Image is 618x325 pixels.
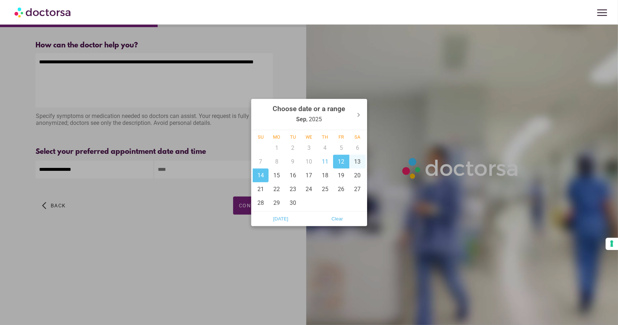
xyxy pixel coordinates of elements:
div: 21 [253,182,269,196]
div: 30 [285,196,301,210]
div: 17 [301,169,317,182]
div: 7 [253,155,269,169]
div: Sa [349,135,366,140]
div: 11 [317,155,333,169]
div: 18 [317,169,333,182]
div: Su [253,135,269,140]
div: Fr [333,135,349,140]
div: 1 [269,141,285,155]
div: 19 [333,169,349,182]
div: 16 [285,169,301,182]
div: We [301,135,317,140]
div: Mo [269,135,285,140]
strong: Sep [296,116,306,123]
strong: Choose date or a range [273,105,345,113]
div: 15 [269,169,285,182]
div: 24 [301,182,317,196]
div: , 2025 [273,101,345,128]
div: 10 [301,155,317,169]
div: Tu [285,135,301,140]
div: Th [317,135,333,140]
div: 9 [285,155,301,169]
div: 5 [333,141,349,155]
div: 6 [349,141,366,155]
div: 12 [333,155,349,169]
div: 2 [285,141,301,155]
div: 3 [301,141,317,155]
div: 27 [349,182,366,196]
div: 29 [269,196,285,210]
div: 26 [333,182,349,196]
button: [DATE] [253,213,309,225]
img: Doctorsa.com [14,4,72,20]
div: 20 [349,169,366,182]
div: 13 [349,155,366,169]
div: 23 [285,182,301,196]
div: 4 [317,141,333,155]
span: [DATE] [255,214,307,224]
span: menu [595,6,609,20]
div: 14 [253,169,269,182]
div: 28 [253,196,269,210]
div: 8 [269,155,285,169]
span: Clear [311,214,363,224]
button: Clear [309,213,366,225]
div: 25 [317,182,333,196]
div: 22 [269,182,285,196]
button: Your consent preferences for tracking technologies [606,238,618,250]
